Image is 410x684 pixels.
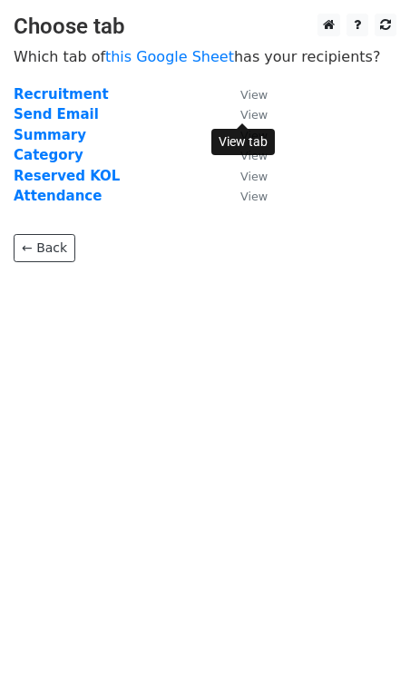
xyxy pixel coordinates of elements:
a: View [222,106,268,122]
div: View tab [211,129,275,155]
a: Category [14,147,83,163]
a: Attendance [14,188,102,204]
a: View [222,188,268,204]
p: Which tab of has your recipients? [14,47,396,66]
a: ← Back [14,234,75,262]
small: View [240,108,268,122]
a: Reserved KOL [14,168,120,184]
a: Summary [14,127,86,143]
a: Send Email [14,106,99,122]
a: this Google Sheet [105,48,234,65]
small: View [240,88,268,102]
iframe: Chat Widget [319,597,410,684]
a: View [222,86,268,103]
h3: Choose tab [14,14,396,40]
small: View [240,190,268,203]
a: Recruitment [14,86,109,103]
small: View [240,170,268,183]
a: View [222,168,268,184]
